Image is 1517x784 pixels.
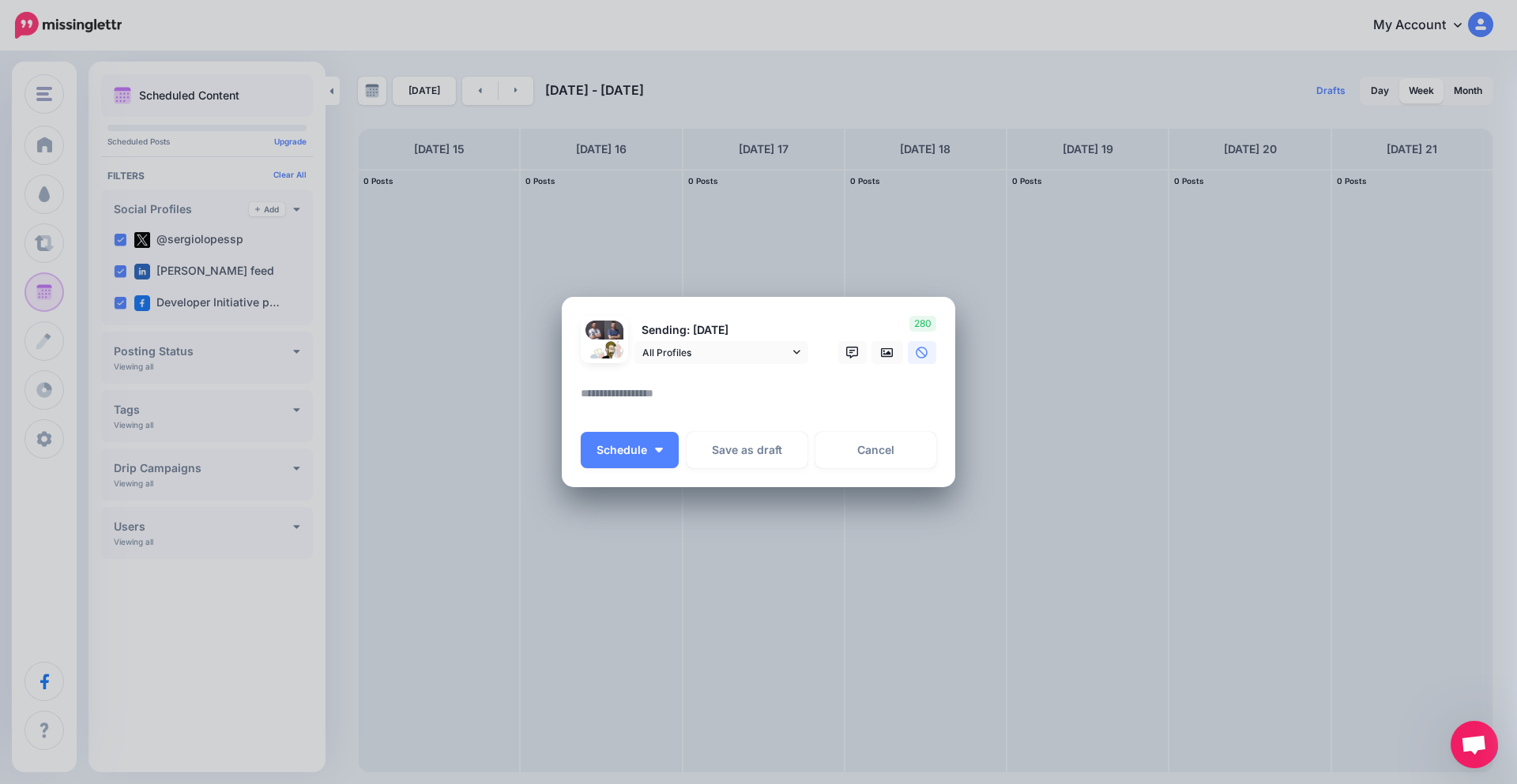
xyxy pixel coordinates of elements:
img: arrow-down-white.png [655,448,663,452]
img: 404938064_7577128425634114_8114752557348925942_n-bsa142071.jpg [604,321,623,339]
span: 280 [909,316,936,332]
img: 1745356928895-67863.png [585,321,604,339]
span: All Profiles [642,344,789,361]
a: Cancel [815,432,936,468]
a: All Profiles [634,341,808,364]
button: Save as draft [687,432,807,468]
img: QppGEvPG-82148.jpg [585,339,623,377]
span: Schedule [597,445,647,456]
p: Sending: [DATE] [634,321,808,339]
button: Schedule [581,432,679,468]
